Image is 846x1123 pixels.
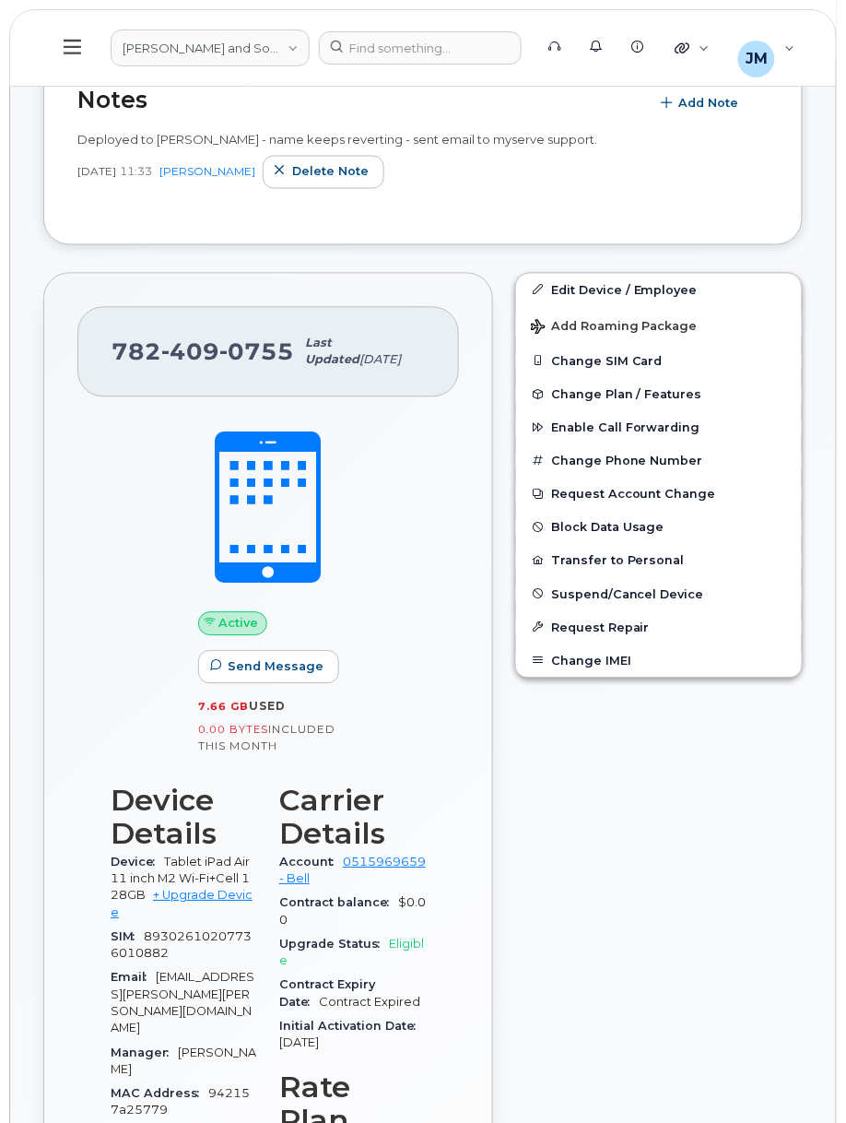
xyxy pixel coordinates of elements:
[725,30,807,66] div: Jerico Mersonia
[305,337,359,367] span: Last updated
[319,996,420,1010] span: Contract Expired
[198,651,339,684] button: Send Message
[516,478,802,511] button: Request Account Change
[551,421,700,435] span: Enable Call Forwarding
[746,48,768,70] span: JM
[111,889,253,919] a: + Upgrade Device
[263,156,384,189] button: Delete note
[516,274,802,307] a: Edit Device / Employee
[516,307,802,345] button: Add Roaming Package
[279,856,343,869] span: Account
[249,700,286,714] span: used
[516,644,802,678] button: Change IMEI
[650,87,755,120] button: Add Note
[112,338,294,366] span: 782
[111,856,164,869] span: Device
[663,30,723,66] div: Quicklinks
[279,896,426,927] span: $0.00
[111,856,250,904] span: Tablet iPad Air 11 inch M2 Wi-Fi+Cell 128GB
[159,165,255,179] a: [PERSON_NAME]
[111,785,257,851] h3: Device Details
[359,353,401,367] span: [DATE]
[279,978,375,1009] span: Contract Expiry Date
[679,94,739,112] span: Add Note
[198,701,249,714] span: 7.66 GB
[531,320,698,337] span: Add Roaming Package
[161,338,219,366] span: 409
[77,132,597,147] span: Deployed to [PERSON_NAME] - name keeps reverting - sent email to myserve support.
[516,345,802,378] button: Change SIM Card
[111,30,310,66] a: Hiram Walker and Sons Limited (Pernod Ricard)
[111,971,254,1035] span: [EMAIL_ADDRESS][PERSON_NAME][PERSON_NAME][DOMAIN_NAME]
[516,444,802,478] button: Change Phone Number
[219,338,294,366] span: 0755
[516,544,802,577] button: Transfer to Personal
[111,930,144,944] span: SIM
[111,1046,256,1077] span: [PERSON_NAME]
[77,164,116,180] span: [DATE]
[516,411,802,444] button: Enable Call Forwarding
[111,971,156,985] span: Email
[279,1036,319,1050] span: [DATE]
[279,896,398,910] span: Contract balance
[120,164,152,180] span: 11:33
[516,511,802,544] button: Block Data Usage
[292,163,369,181] span: Delete note
[551,388,702,402] span: Change Plan / Features
[111,930,252,961] span: 89302610207736010882
[319,31,522,65] input: Find something...
[279,856,426,886] a: 0515969659 - Bell
[111,1087,208,1101] span: MAC Address
[111,1046,178,1060] span: Manager
[279,785,426,851] h3: Carrier Details
[516,578,802,611] button: Suspend/Cancel Device
[279,1020,425,1034] span: Initial Activation Date
[219,615,259,632] span: Active
[228,658,323,676] span: Send Message
[279,938,389,952] span: Upgrade Status
[198,723,335,753] span: included this month
[198,724,268,737] span: 0.00 Bytes
[551,587,704,601] span: Suspend/Cancel Device
[77,86,640,113] h2: Notes
[516,611,802,644] button: Request Repair
[516,378,802,411] button: Change Plan / Features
